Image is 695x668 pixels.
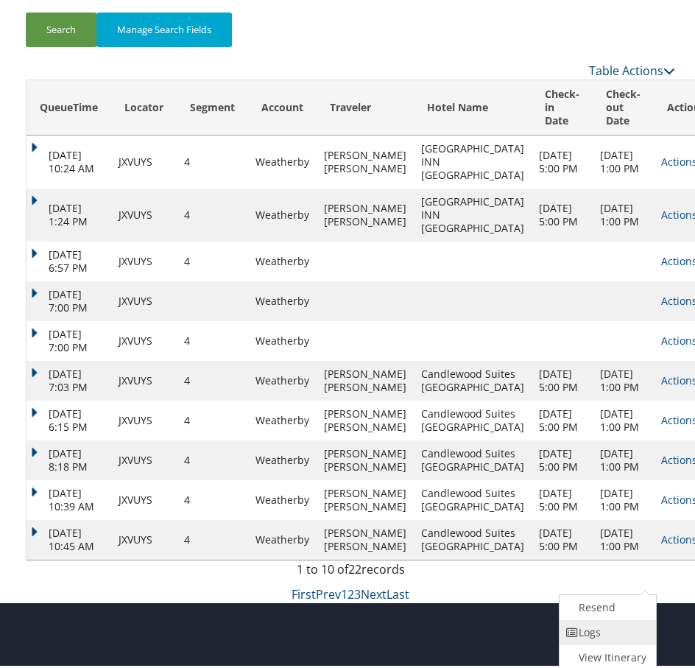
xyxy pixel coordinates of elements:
td: JXVUYS [111,239,177,278]
td: 4 [177,239,248,278]
td: JXVUYS [111,278,177,318]
td: [PERSON_NAME] [PERSON_NAME] [317,186,414,239]
div: 1 to 10 of records [26,558,675,583]
td: 4 [177,398,248,437]
td: Weatherby [248,437,317,477]
td: Weatherby [248,133,317,186]
a: View Itinerary [560,642,652,667]
td: [DATE] 5:00 PM [532,133,593,186]
td: Weatherby [248,517,317,557]
td: [DATE] 7:00 PM [27,318,111,358]
th: Check-in Date: activate to sort column ascending [532,77,593,133]
a: Prev [316,583,341,600]
td: [PERSON_NAME] [PERSON_NAME] [317,133,414,186]
td: JXVUYS [111,517,177,557]
a: First [292,583,316,600]
th: Account: activate to sort column ascending [248,77,317,133]
td: [DATE] 1:00 PM [593,133,654,186]
td: [DATE] 6:15 PM [27,398,111,437]
td: [DATE] 1:00 PM [593,186,654,239]
td: [DATE] 5:00 PM [532,186,593,239]
th: QueueTime: activate to sort column ascending [27,77,111,133]
td: [DATE] 10:39 AM [27,477,111,517]
button: Search [26,10,96,44]
td: Weatherby [248,239,317,278]
td: JXVUYS [111,358,177,398]
td: 4 [177,133,248,186]
td: [PERSON_NAME] [PERSON_NAME] [317,358,414,398]
td: [DATE] 1:00 PM [593,517,654,557]
td: Weatherby [248,398,317,437]
td: 4 [177,477,248,517]
td: JXVUYS [111,398,177,437]
a: Table Actions [589,60,675,76]
td: 4 [177,318,248,358]
th: Segment: activate to sort column descending [177,77,248,133]
td: Candlewood Suites [GEOGRAPHIC_DATA] [414,358,532,398]
a: Logs [560,617,652,642]
td: Weatherby [248,318,317,358]
td: [DATE] 5:00 PM [532,398,593,437]
th: Traveler: activate to sort column ascending [317,77,414,133]
td: Weatherby [248,278,317,318]
td: [DATE] 1:00 PM [593,358,654,398]
td: [DATE] 5:00 PM [532,517,593,557]
td: Weatherby [248,477,317,517]
td: Candlewood Suites [GEOGRAPHIC_DATA] [414,477,532,517]
td: [GEOGRAPHIC_DATA] INN [GEOGRAPHIC_DATA] [414,133,532,186]
td: [GEOGRAPHIC_DATA] INN [GEOGRAPHIC_DATA] [414,186,532,239]
td: [PERSON_NAME] [PERSON_NAME] [317,398,414,437]
td: [DATE] 5:00 PM [532,358,593,398]
button: Manage Search Fields [96,10,232,44]
a: 1 [341,583,347,600]
td: 4 [177,358,248,398]
td: JXVUYS [111,186,177,239]
td: [PERSON_NAME] [PERSON_NAME] [317,477,414,517]
td: JXVUYS [111,318,177,358]
td: [DATE] 5:00 PM [532,477,593,517]
td: 4 [177,186,248,239]
td: [DATE] 1:00 PM [593,437,654,477]
td: [DATE] 1:00 PM [593,477,654,517]
th: Hotel Name: activate to sort column ascending [414,77,532,133]
td: Candlewood Suites [GEOGRAPHIC_DATA] [414,517,532,557]
th: Check-out Date: activate to sort column ascending [593,77,654,133]
td: 4 [177,437,248,477]
td: [PERSON_NAME] [PERSON_NAME] [317,517,414,557]
td: [DATE] 7:03 PM [27,358,111,398]
span: 22 [348,558,361,574]
td: JXVUYS [111,477,177,517]
td: Weatherby [248,358,317,398]
td: Candlewood Suites [GEOGRAPHIC_DATA] [414,437,532,477]
th: Locator: activate to sort column ascending [111,77,177,133]
td: [DATE] 6:57 PM [27,239,111,278]
a: 2 [347,583,354,600]
td: [DATE] 5:00 PM [532,437,593,477]
td: Weatherby [248,186,317,239]
td: JXVUYS [111,437,177,477]
td: [DATE] 1:24 PM [27,186,111,239]
td: [DATE] 7:00 PM [27,278,111,318]
a: Resend [560,592,652,617]
td: JXVUYS [111,133,177,186]
a: Next [361,583,387,600]
td: [DATE] 10:45 AM [27,517,111,557]
a: Last [387,583,409,600]
td: [DATE] 10:24 AM [27,133,111,186]
td: [PERSON_NAME] [PERSON_NAME] [317,437,414,477]
td: 4 [177,517,248,557]
td: [DATE] 1:00 PM [593,398,654,437]
td: Candlewood Suites [GEOGRAPHIC_DATA] [414,398,532,437]
a: 3 [354,583,361,600]
td: [DATE] 8:18 PM [27,437,111,477]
